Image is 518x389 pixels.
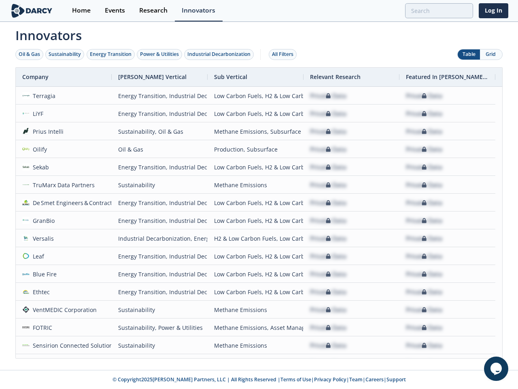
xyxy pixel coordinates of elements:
div: Blue Fire [30,265,57,283]
div: Private Data [310,301,346,318]
div: Methane Emissions [214,301,297,318]
div: Private Data [406,355,442,372]
button: Table [458,49,480,60]
div: Sekab [30,158,49,176]
div: Energy Transition, Industrial Decarbonization [118,158,201,176]
div: Private Data [406,141,442,158]
div: Private Data [310,265,346,283]
button: Oil & Gas [15,49,43,60]
button: All Filters [269,49,297,60]
img: 355cb1bc-b05f-43a3-adb7-703c82da47fe [22,110,30,117]
img: b1309854-5a2a-4dcb-9a65-f51a1510f4dc [22,181,30,188]
div: Private Data [406,248,442,265]
span: [PERSON_NAME] Vertical [118,73,187,81]
button: Grid [480,49,502,60]
div: All Filters [272,51,293,58]
div: TruMarx Data Partners [30,176,95,194]
div: Energy Transition, Industrial Decarbonization [118,87,201,105]
a: Support [386,376,406,383]
div: VentMEDIC Corporation [30,301,97,318]
img: logo-wide.svg [10,4,54,18]
div: Sensirion Connected Solutions [30,337,116,354]
div: Methane Emissions, Subsurface [214,123,297,140]
div: Private Data [406,319,442,336]
div: Production, Subsurface [214,141,297,158]
div: Energy Transition, Industrial Decarbonization [118,248,201,265]
div: Private Data [310,158,346,176]
div: Energy Transition, Industrial Decarbonization [118,194,201,212]
div: Wellstrøm [30,355,61,372]
div: Methane Emissions, Asset Management & Digitization [214,319,297,336]
div: Private Data [310,141,346,158]
span: Innovators [10,23,508,45]
img: fa21c03f-988c-4a0a-b731-fda050996228 [22,128,30,135]
div: Oil & Gas, Sustainability, Energy Transition, Industrial Decarbonization [118,355,201,372]
div: Sustainability [118,301,201,318]
div: Industrial Decarbonization [187,51,251,58]
div: Power & Utilities [140,51,179,58]
div: Private Data [310,319,346,336]
p: © Copyright 2025 [PERSON_NAME] Partners, LLC | All Rights Reserved | | | | | [11,376,507,383]
div: Private Data [310,212,346,229]
div: Private Data [406,337,442,354]
button: Energy Transition [87,49,135,60]
div: Private Data [310,248,346,265]
div: Private Data [406,105,442,122]
a: Log In [479,3,508,18]
div: Low Carbon Fuels, H2 & Low Carbon Fuels [214,194,297,212]
div: H2 & Low Carbon Fuels, Low Carbon Fuels [214,230,297,247]
div: Private Data [310,355,346,372]
div: Private Data [406,158,442,176]
img: 6008cc3a-1c06-497b-9067-74d5f5a44c96 [22,342,30,349]
div: Sustainability [118,176,201,194]
img: 1f0d5ac8-2e1e-41e3-ad51-daa5a056b888 [22,199,30,206]
div: FOTRIC [30,319,53,336]
button: Industrial Decarbonization [184,49,254,60]
div: Private Data [310,105,346,122]
span: Company [22,73,49,81]
div: Leaf [30,248,45,265]
div: Sustainability [118,337,201,354]
div: LiYF [30,105,44,122]
div: Private Data [406,87,442,105]
img: c8d03b5a-cd19-40ad-825b-f43db43bb886 [22,163,30,171]
img: a57362e4-3326-4e3f-8a20-9b9ad937e017 [22,288,30,295]
div: Private Data [310,337,346,354]
div: Energy Transition, Industrial Decarbonization [118,265,201,283]
div: Events [105,7,125,14]
iframe: chat widget [484,357,510,381]
img: 9d6067ee-9866-4b18-9ae9-2a46970c3d9b [22,217,30,224]
div: Private Data [310,87,346,105]
div: Low Carbon Fuels, H2 & Low Carbon Fuels [214,105,297,122]
div: Energy Transition [90,51,132,58]
div: Sustainability [49,51,81,58]
div: Ethtec [30,283,50,301]
div: Private Data [406,176,442,194]
img: e41a9aca-1af1-479c-9b99-414026293702 [22,324,30,331]
div: Energy Transition, Industrial Decarbonization [118,283,201,301]
input: Advanced Search [405,3,473,18]
div: Versalis [30,230,54,247]
div: Private Data [406,194,442,212]
a: Careers [365,376,384,383]
img: 7679f033-e787-4f5a-aeac-e9e57d70482c [22,270,30,278]
div: Industrial Decarbonization, Energy Transition [118,230,201,247]
button: Sustainability [45,49,84,60]
div: Private Data [406,301,442,318]
img: 34600d25-0278-4d9a-bb2b-2264360c2217 [22,235,30,242]
div: Completions, Subsurface, Water, Waste, Spills, New Energies, Carbon, CCUS, Electrification & Effi... [214,355,297,372]
div: Private Data [406,123,442,140]
div: Methane Emissions [214,176,297,194]
img: c7bb3e3b-cfa1-471d-9b83-3f9598a7096b [22,306,30,313]
div: Oil & Gas [118,141,201,158]
div: Energy Transition, Industrial Decarbonization [118,212,201,229]
div: Innovators [182,7,215,14]
div: Private Data [310,283,346,301]
img: 94bac371-65d1-416b-b075-f64f8c7d47e1 [22,252,30,260]
div: Oil & Gas [19,51,40,58]
div: Low Carbon Fuels, H2 & Low Carbon Fuels [214,248,297,265]
div: GranBio [30,212,55,229]
div: Private Data [310,176,346,194]
div: Low Carbon Fuels, H2 & Low Carbon Fuels [214,158,297,176]
img: 78e52a3d-1f7f-4b11-96fb-9739d6ced510 [22,92,30,99]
